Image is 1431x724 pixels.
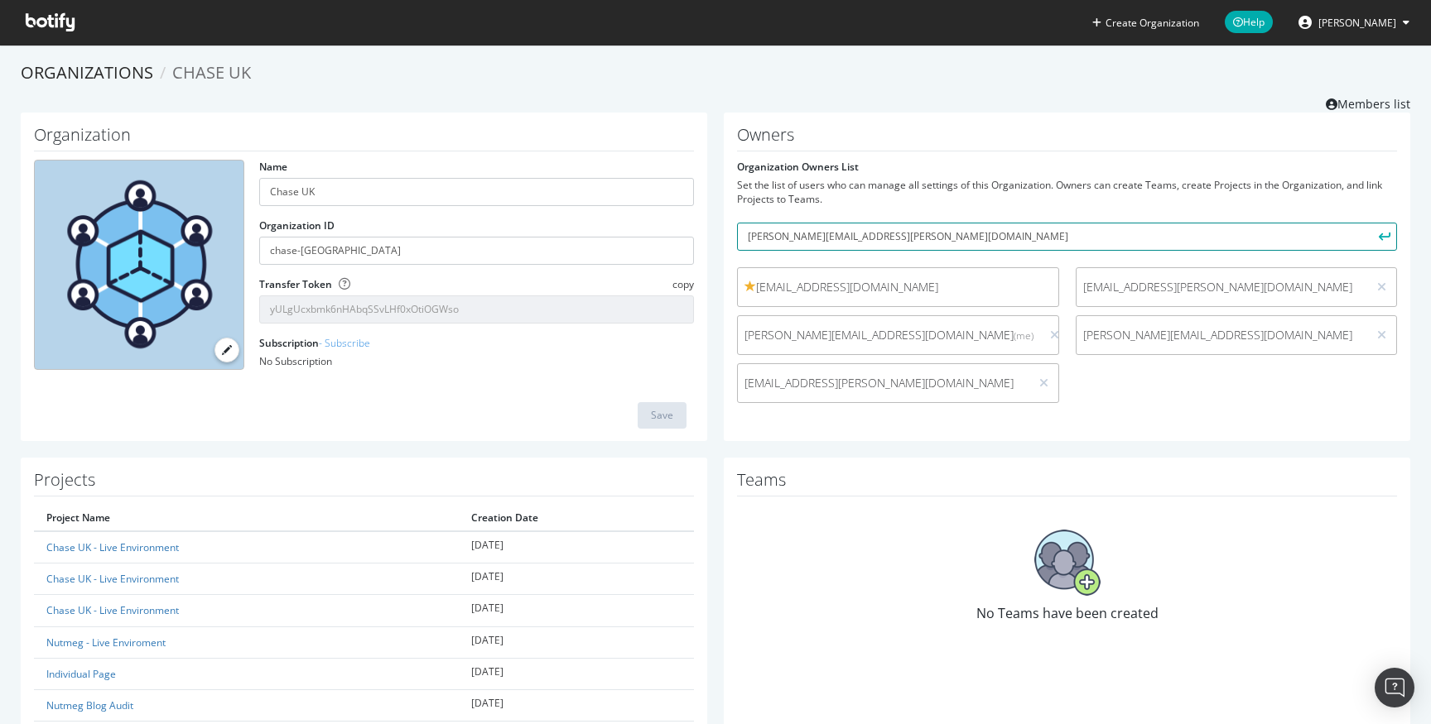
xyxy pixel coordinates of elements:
[1083,279,1361,295] span: [EMAIL_ADDRESS][PERSON_NAME][DOMAIN_NAME]
[1225,11,1273,33] span: Help
[259,178,694,206] input: name
[744,327,1033,343] span: [PERSON_NAME][EMAIL_ADDRESS][DOMAIN_NAME]
[651,408,673,422] div: Save
[459,658,694,689] td: [DATE]
[46,540,179,554] a: Chase UK - Live Environment
[1318,16,1396,30] span: Leigh Briars
[638,402,687,429] button: Save
[737,178,1397,206] div: Set the list of users who can manage all settings of this Organization. Owners can create Teams, ...
[1285,9,1423,36] button: [PERSON_NAME]
[259,237,694,265] input: Organization ID
[1375,668,1414,707] div: Open Intercom Messenger
[459,563,694,595] td: [DATE]
[21,61,1410,85] ol: breadcrumbs
[46,603,179,617] a: Chase UK - Live Environment
[459,531,694,563] td: [DATE]
[34,471,694,496] h1: Projects
[259,354,694,368] div: No Subscription
[459,505,694,531] th: Creation Date
[744,279,1052,295] span: [EMAIL_ADDRESS][DOMAIN_NAME]
[737,160,859,174] label: Organization Owners List
[46,667,116,681] a: Individual Page
[1014,328,1033,342] small: (me)
[46,698,133,712] a: Nutmeg Blog Audit
[259,336,370,350] label: Subscription
[34,505,459,531] th: Project Name
[172,61,251,84] span: Chase UK
[744,375,1023,391] span: [EMAIL_ADDRESS][PERSON_NAME][DOMAIN_NAME]
[259,218,335,233] label: Organization ID
[259,277,332,291] label: Transfer Token
[46,635,166,650] a: Nutmeg - Live Enviroment
[319,336,370,350] a: - Subscribe
[737,223,1397,251] input: User email
[459,689,694,721] td: [DATE]
[34,126,694,151] h1: Organization
[459,626,694,658] td: [DATE]
[21,61,153,84] a: Organizations
[1083,327,1361,343] span: [PERSON_NAME][EMAIL_ADDRESS][DOMAIN_NAME]
[459,595,694,626] td: [DATE]
[1034,530,1101,596] img: No Teams have been created
[46,572,179,586] a: Chase UK - Live Environment
[672,277,694,291] span: copy
[1091,15,1200,31] button: Create Organization
[259,160,287,174] label: Name
[1326,92,1410,113] a: Members list
[737,126,1397,151] h1: Owners
[737,471,1397,496] h1: Teams
[976,604,1159,622] span: No Teams have been created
